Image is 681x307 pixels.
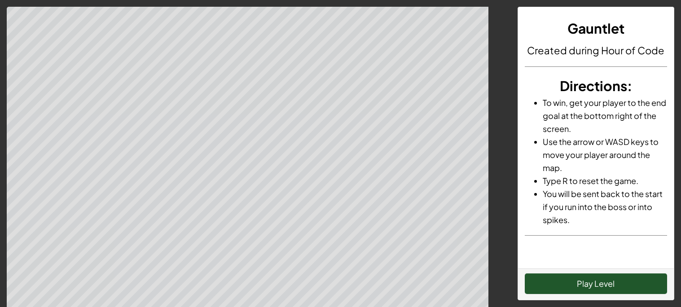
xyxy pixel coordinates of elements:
[525,18,667,39] h3: Gauntlet
[543,96,667,135] li: To win, get your player to the end goal at the bottom right of the screen.
[543,187,667,226] li: You will be sent back to the start if you run into the boss or into spikes.
[525,76,667,96] h3: :
[543,135,667,174] li: Use the arrow or WASD keys to move your player around the map.
[525,273,667,294] button: Play Level
[560,77,627,94] span: Directions
[543,174,667,187] li: Type R to reset the game.
[525,43,667,57] h4: Created during Hour of Code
